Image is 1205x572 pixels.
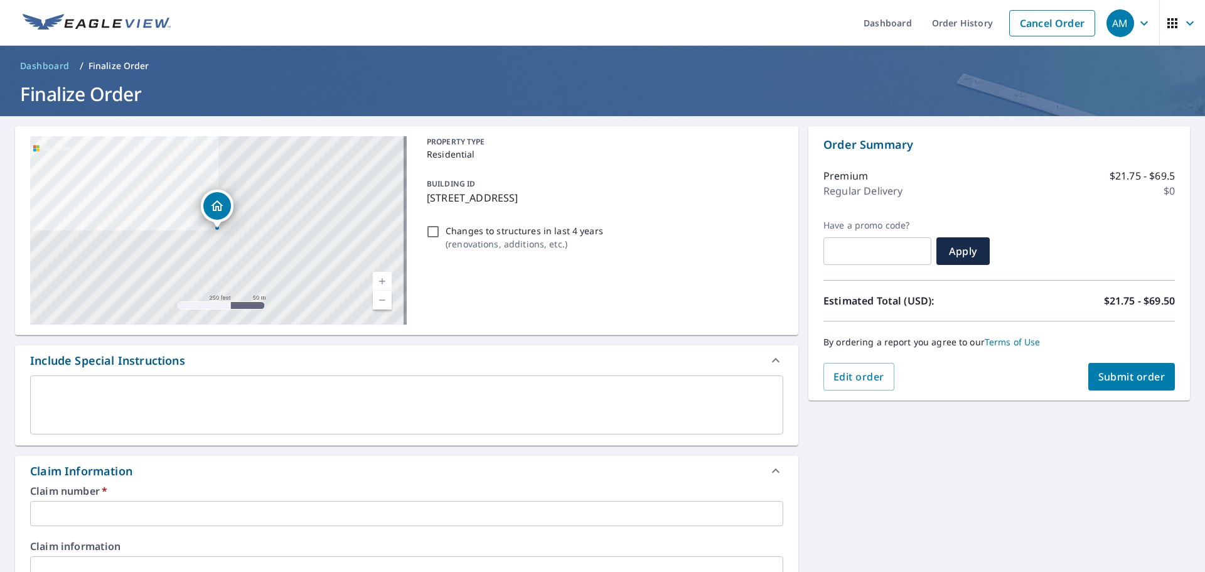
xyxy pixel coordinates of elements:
[15,345,798,375] div: Include Special Instructions
[427,136,778,148] p: PROPERTY TYPE
[15,81,1190,107] h1: Finalize Order
[427,190,778,205] p: [STREET_ADDRESS]
[88,60,149,72] p: Finalize Order
[15,56,75,76] a: Dashboard
[427,148,778,161] p: Residential
[1104,293,1175,308] p: $21.75 - $69.50
[823,220,931,231] label: Have a promo code?
[985,336,1041,348] a: Terms of Use
[30,352,185,369] div: Include Special Instructions
[373,291,392,310] a: Current Level 17, Zoom Out
[15,56,1190,76] nav: breadcrumb
[80,58,83,73] li: /
[823,168,868,183] p: Premium
[946,244,980,258] span: Apply
[201,190,233,229] div: Dropped pin, building 1, Residential property, 4041 S Odessa St Aurora, CO 80013
[30,486,783,496] label: Claim number
[1164,183,1175,198] p: $0
[1098,370,1165,384] span: Submit order
[823,136,1175,153] p: Order Summary
[20,60,70,72] span: Dashboard
[936,237,990,265] button: Apply
[373,272,392,291] a: Current Level 17, Zoom In
[15,456,798,486] div: Claim Information
[1009,10,1095,36] a: Cancel Order
[823,337,1175,348] p: By ordering a report you agree to our
[30,463,132,480] div: Claim Information
[446,224,603,237] p: Changes to structures in last 4 years
[823,293,999,308] p: Estimated Total (USD):
[446,237,603,251] p: ( renovations, additions, etc. )
[1110,168,1175,183] p: $21.75 - $69.5
[1106,9,1134,37] div: AM
[1088,363,1176,391] button: Submit order
[30,541,783,551] label: Claim information
[833,370,884,384] span: Edit order
[23,14,171,33] img: EV Logo
[823,363,894,391] button: Edit order
[427,178,475,189] p: BUILDING ID
[823,183,902,198] p: Regular Delivery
